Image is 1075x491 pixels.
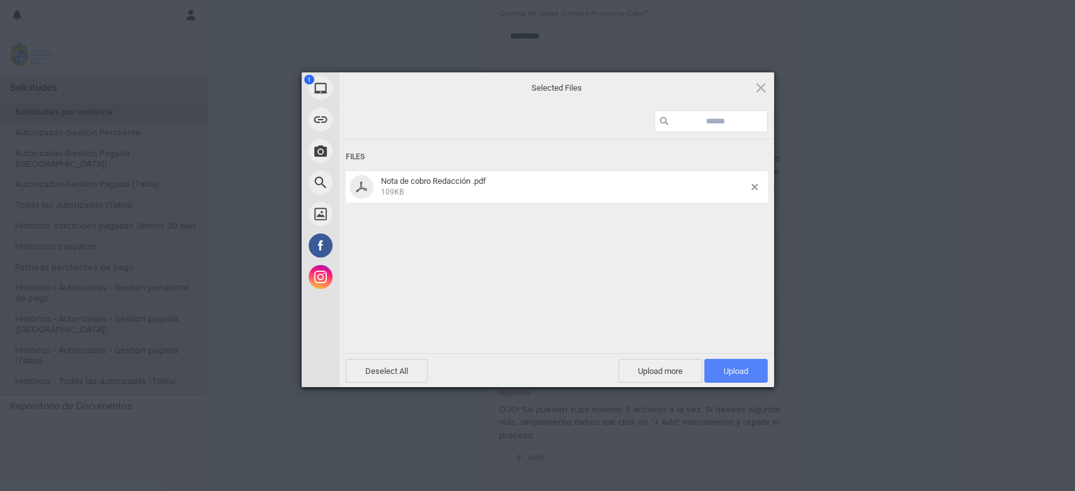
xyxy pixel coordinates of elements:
[302,135,453,167] div: Take Photo
[302,198,453,230] div: Unsplash
[381,188,404,196] span: 109KB
[618,359,702,383] span: Upload more
[304,75,314,84] span: 1
[431,82,683,94] span: Selected Files
[302,230,453,261] div: Facebook
[377,176,751,197] span: Nota de cobro Redacción .pdf
[381,176,486,186] span: Nota de cobro Redacción .pdf
[704,359,768,383] span: Upload
[302,261,453,293] div: Instagram
[346,359,428,383] span: Deselect All
[724,366,748,376] span: Upload
[346,145,768,169] div: Files
[754,81,768,94] span: Click here or hit ESC to close picker
[302,72,453,104] div: My Device
[302,104,453,135] div: Link (URL)
[302,167,453,198] div: Web Search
